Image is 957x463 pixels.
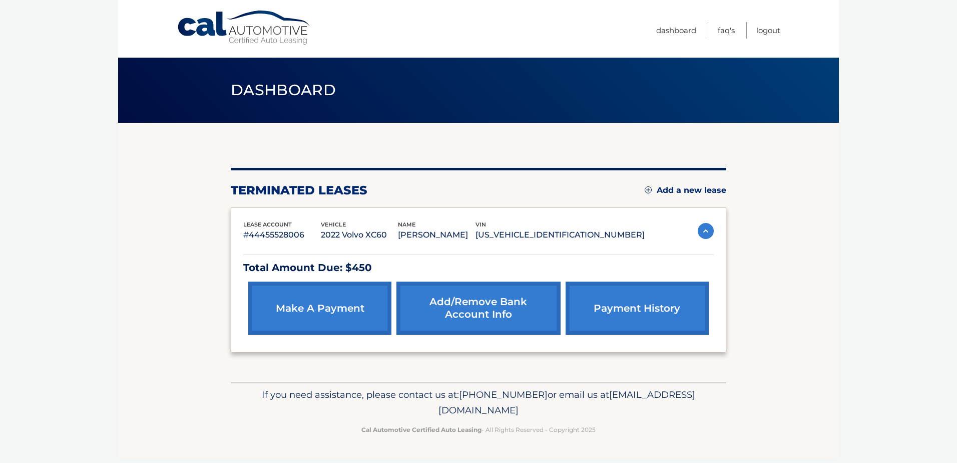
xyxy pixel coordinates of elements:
[321,221,346,228] span: vehicle
[698,223,714,239] img: accordion-active.svg
[475,221,486,228] span: vin
[243,228,321,242] p: #44455528006
[243,259,714,277] p: Total Amount Due: $450
[361,426,482,433] strong: Cal Automotive Certified Auto Leasing
[396,282,560,335] a: Add/Remove bank account info
[321,228,398,242] p: 2022 Volvo XC60
[566,282,709,335] a: payment history
[645,186,652,193] img: add.svg
[718,22,735,39] a: FAQ's
[237,387,720,419] p: If you need assistance, please contact us at: or email us at
[243,221,292,228] span: lease account
[459,389,548,400] span: [PHONE_NUMBER]
[177,10,312,46] a: Cal Automotive
[231,183,367,198] h2: terminated leases
[756,22,780,39] a: Logout
[656,22,696,39] a: Dashboard
[645,185,726,195] a: Add a new lease
[475,228,645,242] p: [US_VEHICLE_IDENTIFICATION_NUMBER]
[398,228,475,242] p: [PERSON_NAME]
[248,282,391,335] a: make a payment
[398,221,415,228] span: name
[237,424,720,435] p: - All Rights Reserved - Copyright 2025
[231,81,336,99] span: Dashboard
